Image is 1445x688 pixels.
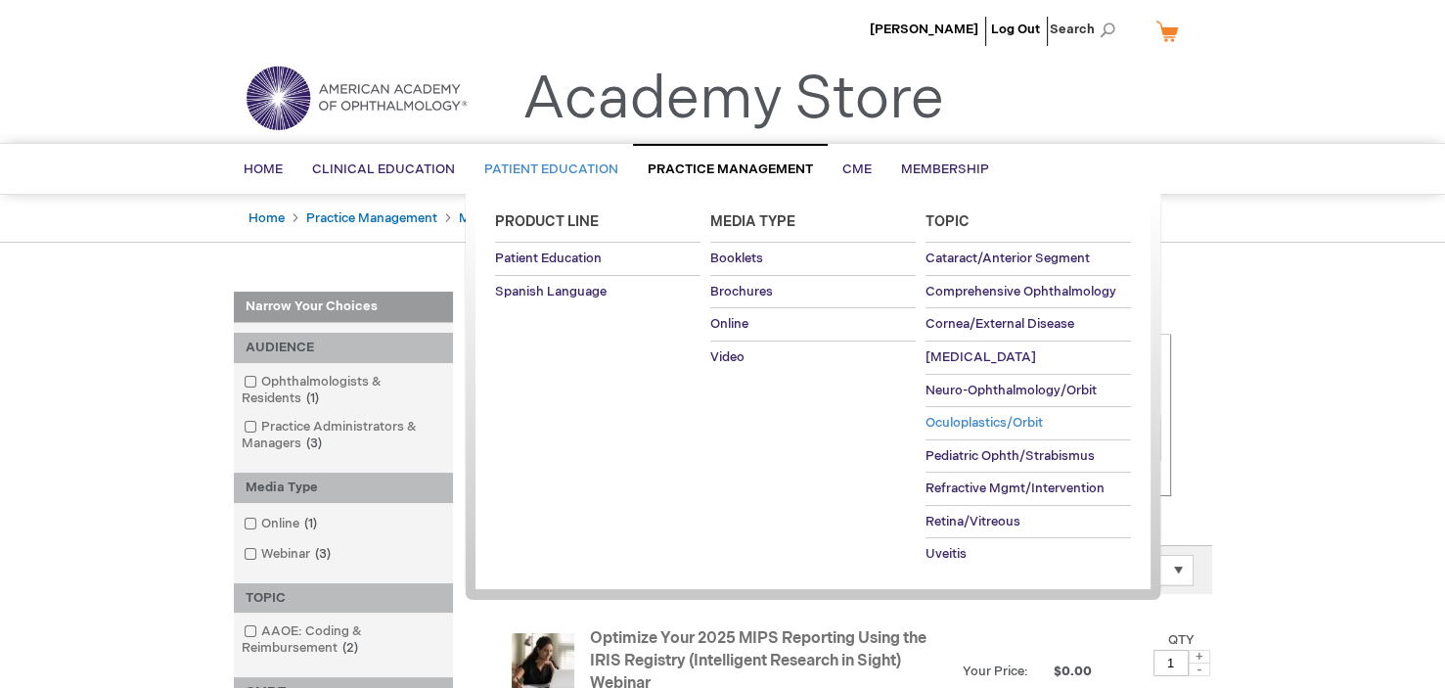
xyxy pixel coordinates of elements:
span: Pediatric Ophth/Strabismus [926,448,1095,464]
span: Spanish Language [495,284,607,299]
span: Booklets [710,251,763,266]
div: TOPIC [234,583,453,614]
label: Qty [1168,632,1195,648]
a: Log Out [991,22,1040,37]
a: Practice Administrators & Managers3 [239,418,448,453]
strong: Your Price: [963,664,1028,679]
span: Online [710,316,748,332]
a: [PERSON_NAME] [870,22,978,37]
span: Cornea/External Disease [926,316,1074,332]
span: [MEDICAL_DATA] [926,349,1036,365]
a: Webinar3 [239,545,339,564]
span: Uveitis [926,546,967,562]
span: Patient Education [495,251,602,266]
span: Search [1050,10,1124,49]
span: Practice Management [648,161,813,177]
span: Clinical Education [312,161,455,177]
a: Ophthalmologists & Residents1 [239,373,448,408]
span: Media Type [710,213,795,230]
strong: Narrow Your Choices [234,292,453,323]
span: Video [710,349,745,365]
input: Qty [1153,650,1189,676]
span: 1 [299,516,322,531]
div: Media Type [234,473,453,503]
span: Brochures [710,284,773,299]
span: 1 [301,390,324,406]
a: AAOE: Coding & Reimbursement2 [239,622,448,658]
span: Patient Education [484,161,618,177]
span: Cataract/Anterior Segment [926,251,1090,266]
span: Topic [926,213,970,230]
a: Online1 [239,515,325,533]
span: $0.00 [1031,664,1095,679]
span: Membership [901,161,989,177]
a: Home [248,210,285,226]
a: Media Type [459,210,527,226]
span: Oculoplastics/Orbit [926,415,1043,431]
div: AUDIENCE [234,333,453,363]
span: 3 [301,436,327,451]
span: Retina/Vitreous [926,514,1020,529]
span: Product Line [495,213,599,230]
span: Neuro-Ophthalmology/Orbit [926,383,1097,398]
span: Refractive Mgmt/Intervention [926,481,1105,496]
span: 2 [338,640,363,656]
span: Comprehensive Ophthalmology [926,284,1116,299]
a: Academy Store [522,65,944,135]
span: Home [244,161,283,177]
span: 3 [310,546,336,562]
a: Practice Management [306,210,437,226]
span: CME [842,161,872,177]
